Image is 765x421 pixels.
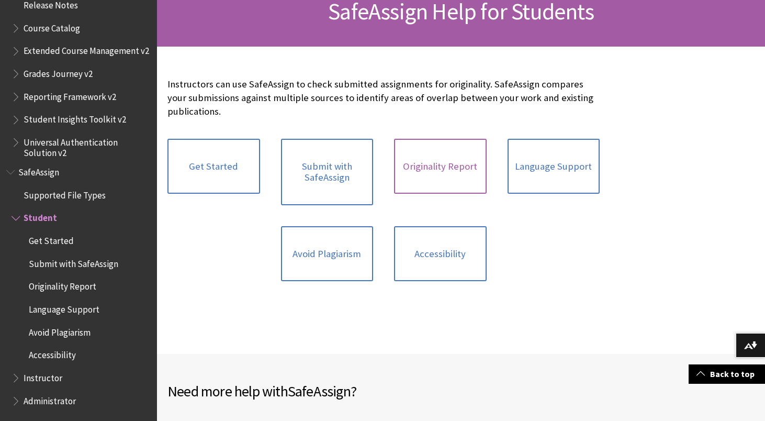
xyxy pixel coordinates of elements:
a: Submit with SafeAssign [281,139,374,205]
span: Administrator [24,392,76,406]
span: SafeAssign [288,382,351,401]
span: Student [24,209,57,224]
span: SafeAssign [18,163,59,178]
a: Get Started [167,139,260,194]
span: Course Catalog [24,19,80,34]
span: Reporting Framework v2 [24,88,116,102]
span: Avoid Plagiarism [29,324,91,338]
span: Accessibility [29,347,76,361]
a: Back to top [689,364,765,384]
span: Supported File Types [24,186,106,201]
a: Originality Report [394,139,487,194]
nav: Book outline for Blackboard SafeAssign [6,163,151,409]
span: Student Insights Toolkit v2 [24,111,126,125]
a: Language Support [508,139,600,194]
span: Grades Journey v2 [24,65,93,79]
p: Instructors can use SafeAssign to check submitted assignments for originality. SafeAssign compare... [167,77,600,119]
span: Universal Authentication Solution v2 [24,134,150,158]
h2: Need more help with ? [167,380,461,402]
span: Submit with SafeAssign [29,255,118,269]
span: Get Started [29,232,74,246]
span: Extended Course Management v2 [24,42,149,57]
span: Instructor [24,369,62,383]
a: Avoid Plagiarism [281,226,374,282]
span: Originality Report [29,278,96,292]
a: Accessibility [394,226,487,282]
span: Language Support [29,301,99,315]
